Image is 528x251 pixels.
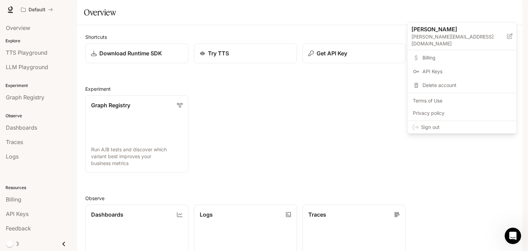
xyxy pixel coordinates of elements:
div: [PERSON_NAME][PERSON_NAME][EMAIL_ADDRESS][DOMAIN_NAME] [407,22,517,50]
a: API Keys [409,65,515,78]
p: [PERSON_NAME][EMAIL_ADDRESS][DOMAIN_NAME] [411,33,507,47]
span: Sign out [421,124,511,131]
span: Billing [422,54,511,61]
span: API Keys [422,68,511,75]
div: Delete account [409,79,515,91]
a: Billing [409,52,515,64]
p: [PERSON_NAME] [411,25,496,33]
iframe: Intercom live chat [505,228,521,244]
a: Privacy policy [409,107,515,119]
span: Terms of Use [413,97,511,104]
div: Sign out [407,121,517,133]
a: Terms of Use [409,95,515,107]
span: Privacy policy [413,110,511,117]
span: Delete account [422,82,511,89]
